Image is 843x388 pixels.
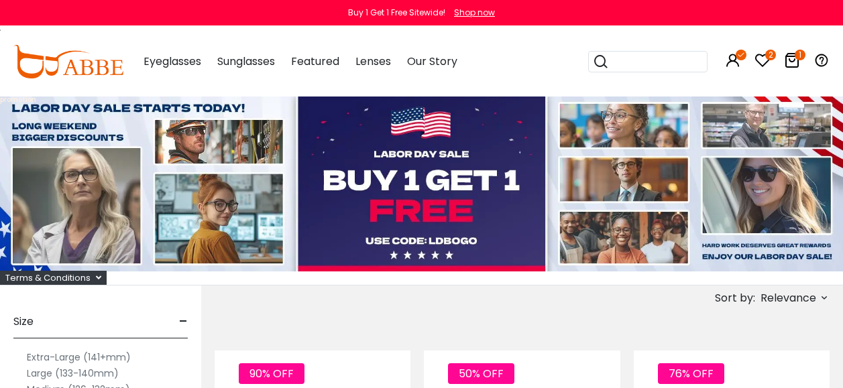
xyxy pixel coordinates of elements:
[795,50,805,60] i: 1
[239,363,304,384] span: 90% OFF
[447,7,495,18] a: Shop now
[27,349,131,365] label: Extra-Large (141+mm)
[407,54,457,69] span: Our Story
[27,365,119,381] label: Large (133-140mm)
[454,7,495,19] div: Shop now
[765,50,776,60] i: 2
[761,286,816,310] span: Relevance
[355,54,391,69] span: Lenses
[179,306,188,338] span: -
[144,54,201,69] span: Eyeglasses
[13,45,123,78] img: abbeglasses.com
[217,54,275,69] span: Sunglasses
[715,290,755,306] span: Sort by:
[291,54,339,69] span: Featured
[348,7,445,19] div: Buy 1 Get 1 Free Sitewide!
[784,55,800,70] a: 1
[13,306,34,338] span: Size
[658,363,724,384] span: 76% OFF
[754,55,771,70] a: 2
[448,363,514,384] span: 50% OFF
